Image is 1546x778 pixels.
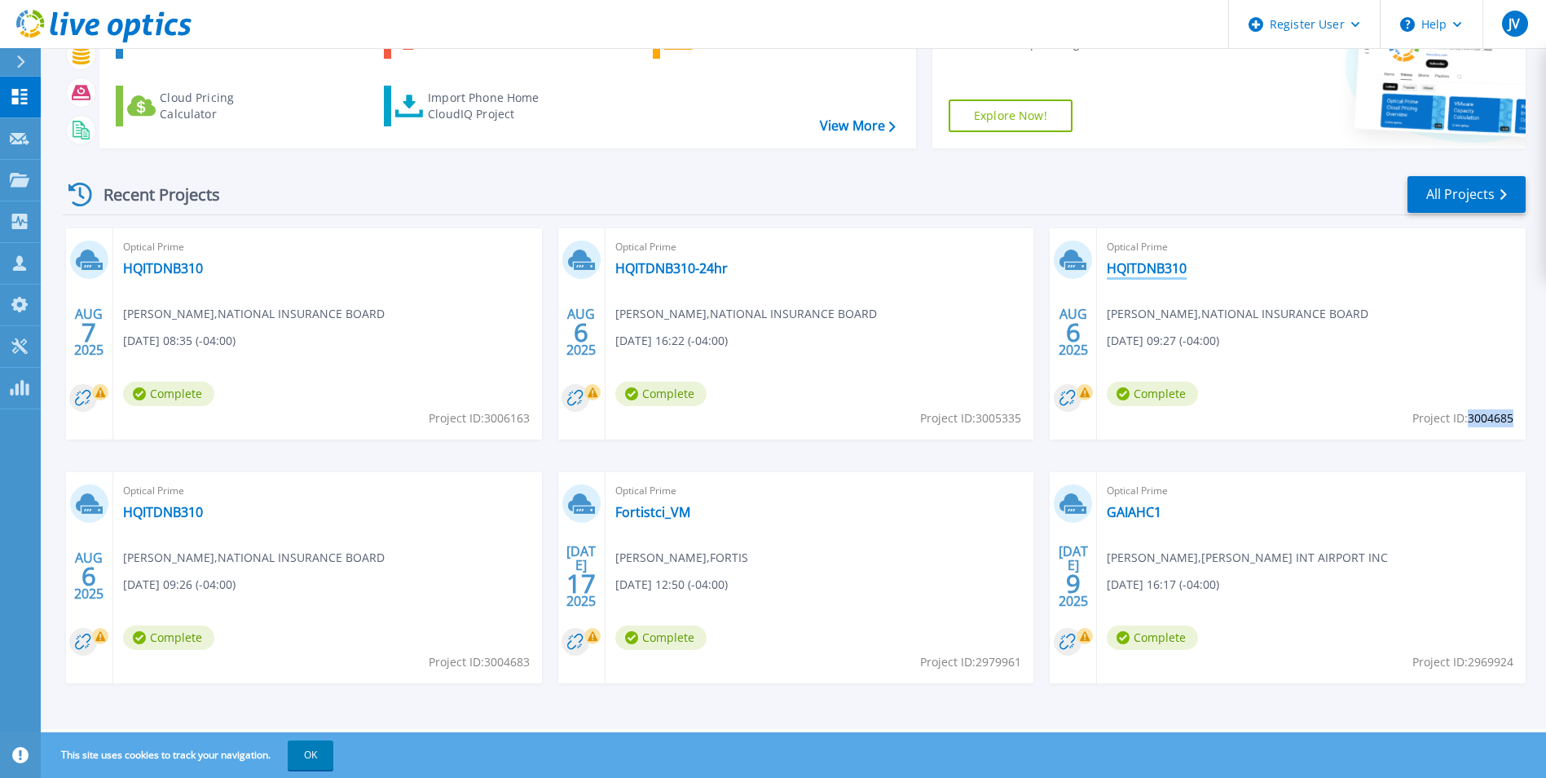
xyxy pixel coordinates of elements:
[566,303,597,362] div: AUG 2025
[429,653,530,671] span: Project ID: 3004683
[615,549,748,567] span: [PERSON_NAME] , FORTIS
[615,482,1024,500] span: Optical Prime
[920,653,1021,671] span: Project ID: 2979961
[615,382,707,406] span: Complete
[920,409,1021,427] span: Project ID: 3005335
[820,118,896,134] a: View More
[123,625,214,650] span: Complete
[81,325,96,339] span: 7
[1107,260,1187,276] a: HQITDNB310
[566,546,597,606] div: [DATE] 2025
[123,382,214,406] span: Complete
[63,175,242,214] div: Recent Projects
[1107,504,1161,520] a: GAIAHC1
[1107,238,1516,256] span: Optical Prime
[1107,482,1516,500] span: Optical Prime
[123,549,385,567] span: [PERSON_NAME] , NATIONAL INSURANCE BOARD
[160,90,290,122] div: Cloud Pricing Calculator
[1412,409,1513,427] span: Project ID: 3004685
[429,409,530,427] span: Project ID: 3006163
[1107,332,1219,350] span: [DATE] 09:27 (-04:00)
[1066,325,1081,339] span: 6
[1058,303,1089,362] div: AUG 2025
[1107,625,1198,650] span: Complete
[1066,577,1081,590] span: 9
[81,569,96,583] span: 6
[1107,549,1388,567] span: [PERSON_NAME] , [PERSON_NAME] INT AIRPORT INC
[116,86,297,126] a: Cloud Pricing Calculator
[123,332,236,350] span: [DATE] 08:35 (-04:00)
[615,332,728,350] span: [DATE] 16:22 (-04:00)
[123,260,203,276] a: HQITDNB310
[1509,17,1520,30] span: JV
[615,260,728,276] a: HQITDNB310-24hr
[73,303,104,362] div: AUG 2025
[123,238,532,256] span: Optical Prime
[288,740,333,770] button: OK
[123,305,385,323] span: [PERSON_NAME] , NATIONAL INSURANCE BOARD
[615,576,728,594] span: [DATE] 12:50 (-04:00)
[1058,546,1089,606] div: [DATE] 2025
[1107,576,1219,594] span: [DATE] 16:17 (-04:00)
[566,577,596,590] span: 17
[615,238,1024,256] span: Optical Prime
[615,625,707,650] span: Complete
[428,90,555,122] div: Import Phone Home CloudIQ Project
[615,305,877,323] span: [PERSON_NAME] , NATIONAL INSURANCE BOARD
[73,546,104,606] div: AUG 2025
[1107,305,1368,323] span: [PERSON_NAME] , NATIONAL INSURANCE BOARD
[615,504,690,520] a: Fortistci_VM
[1107,382,1198,406] span: Complete
[123,504,203,520] a: HQITDNB310
[1412,653,1513,671] span: Project ID: 2969924
[574,325,588,339] span: 6
[45,740,333,770] span: This site uses cookies to track your navigation.
[123,482,532,500] span: Optical Prime
[949,99,1073,132] a: Explore Now!
[1407,176,1526,213] a: All Projects
[123,576,236,594] span: [DATE] 09:26 (-04:00)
